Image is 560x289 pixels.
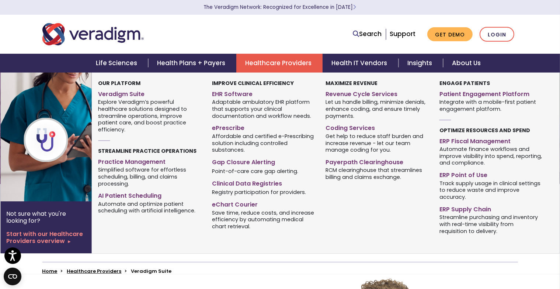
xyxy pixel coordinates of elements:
button: Open CMP widget [4,268,21,285]
span: Registry participation for providers. [212,188,306,196]
span: Integrate with a mobile-first patient engagement platform. [439,98,542,113]
span: Get help to reduce staff burden and increase revenue - let our team manage coding for you. [326,132,428,154]
a: AI Patient Scheduling [98,189,201,200]
strong: Optimize Resources and Spend [439,127,530,134]
a: Search [353,29,382,39]
a: Veradigm Suite [98,88,201,98]
img: Healthcare Provider [0,73,119,201]
a: eChart Courier [212,198,314,209]
strong: Improve Clinical Efficiency [212,80,294,87]
a: Start with our Healthcare Providers overview [6,230,86,244]
a: Support [390,29,415,38]
span: Affordable and certified e-Prescribing solution including controlled substances. [212,132,314,154]
a: Health Plans + Payers [148,54,236,73]
a: Payerpath Clearinghouse [326,156,428,166]
a: Clinical Data Registries [212,177,314,188]
span: Simplified software for effortless scheduling, billing, and claims processing. [98,166,201,187]
span: RCM clearinghouse that streamlines billing and claims exchange. [326,166,428,181]
strong: Our Platform [98,80,140,87]
img: Veradigm logo [42,22,144,46]
strong: Maximize Revenue [326,80,378,87]
span: Point-of-care care gap alerting. [212,167,298,175]
a: Gap Closure Alerting [212,156,314,166]
span: Learn More [353,4,356,11]
a: ERP Point of Use [439,169,542,179]
span: Automate finance workflows and improve visibility into spend, reporting, and compliance. [439,145,542,166]
strong: Streamline Practice Operations [98,147,196,155]
a: Patient Engagement Platform [439,88,542,98]
span: Adaptable ambulatory EHR platform that supports your clinical documentation and workflow needs. [212,98,314,120]
a: ePrescribe [212,121,314,132]
a: About Us [443,54,490,73]
a: Health IT Vendors [323,54,398,73]
span: Streamline purchasing and inventory with real-time visibility from requisition to delivery. [439,214,542,235]
a: Practice Management [98,155,201,166]
span: Explore Veradigm’s powerful healthcare solutions designed to streamline operations, improve patie... [98,98,201,133]
a: ERP Supply Chain [439,203,542,214]
p: Not sure what you're looking for? [6,210,86,224]
a: The Veradigm Network: Recognized for Excellence in [DATE]Learn More [204,4,356,11]
strong: Engage Patients [439,80,490,87]
a: Revenue Cycle Services [326,88,428,98]
a: Healthcare Providers [67,268,122,275]
a: Login [480,27,514,42]
a: EHR Software [212,88,314,98]
a: ERP Fiscal Management [439,135,542,145]
a: Insights [399,54,443,73]
a: Get Demo [427,27,473,42]
span: Track supply usage in clinical settings to reduce waste and improve accuracy. [439,179,542,201]
span: Let us handle billing, minimize denials, enhance coding, and ensure timely payments. [326,98,428,120]
a: Coding Services [326,121,428,132]
a: Healthcare Providers [236,54,323,73]
a: Home [42,268,58,275]
a: Life Sciences [87,54,148,73]
span: Automate and optimize patient scheduling with artificial intelligence. [98,200,201,214]
span: Save time, reduce costs, and increase efficiency by automating medical chart retrieval. [212,209,314,230]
